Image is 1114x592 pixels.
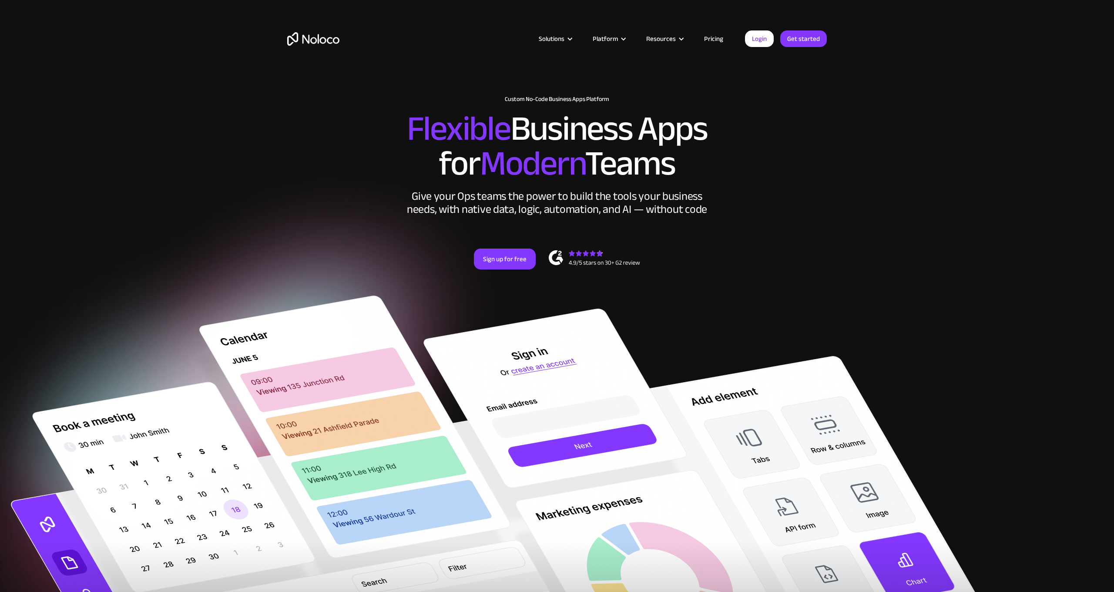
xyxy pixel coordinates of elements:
[474,249,536,269] a: Sign up for free
[287,96,827,103] h1: Custom No-Code Business Apps Platform
[405,190,709,216] div: Give your Ops teams the power to build the tools your business needs, with native data, logic, au...
[480,131,585,196] span: Modern
[646,33,676,44] div: Resources
[745,30,774,47] a: Login
[693,33,734,44] a: Pricing
[287,32,339,46] a: home
[780,30,827,47] a: Get started
[287,111,827,181] h2: Business Apps for Teams
[407,96,510,161] span: Flexible
[593,33,618,44] div: Platform
[635,33,693,44] div: Resources
[528,33,582,44] div: Solutions
[539,33,564,44] div: Solutions
[582,33,635,44] div: Platform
